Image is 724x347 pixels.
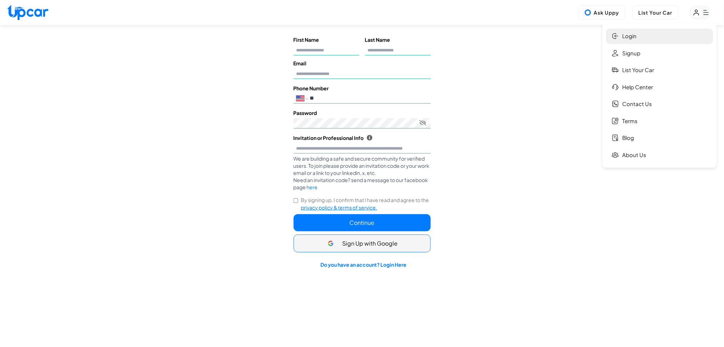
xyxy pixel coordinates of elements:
label: Invitation or Professional Info [294,134,431,142]
span: Sign Up with Google [342,239,398,248]
img: Blog [612,134,619,141]
a: Terms [606,114,713,129]
img: Add car [612,66,619,74]
img: Help Center [612,84,619,91]
a: List your car [606,62,713,78]
button: Ask Uppy [578,5,625,20]
a: Login [606,29,713,44]
a: Help Center [606,80,713,95]
a: Do you have an account? Login Here [320,261,406,268]
img: Contact Us [612,100,619,107]
button: Sign Up with Google [294,235,431,252]
span: privacy policy & terms of service. [301,204,378,211]
button: List Your Car [633,5,679,20]
label: Phone Number [294,85,431,92]
img: Login [612,32,619,40]
div: We are building a safe and secure community for verified users. To join please provide an invitat... [294,155,431,191]
label: By signing up, I confirm that I have read and agree to the [301,196,431,211]
label: Password [294,109,431,117]
img: Uppy [584,9,591,16]
a: Blog [606,130,713,146]
img: Signup [612,50,619,57]
a: here [307,184,318,190]
a: About Us [606,147,713,163]
img: Upcar Logo [7,5,48,20]
button: Toggle password visibility [419,119,426,126]
img: About Us [612,151,619,159]
label: Last Name [365,36,431,44]
a: Signup [606,46,713,61]
img: Google Icon [326,239,335,248]
button: Continue [294,214,431,231]
img: Terms [612,117,619,125]
label: Email [294,60,431,67]
label: First Name [294,36,359,44]
a: Contact Us [606,96,713,112]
